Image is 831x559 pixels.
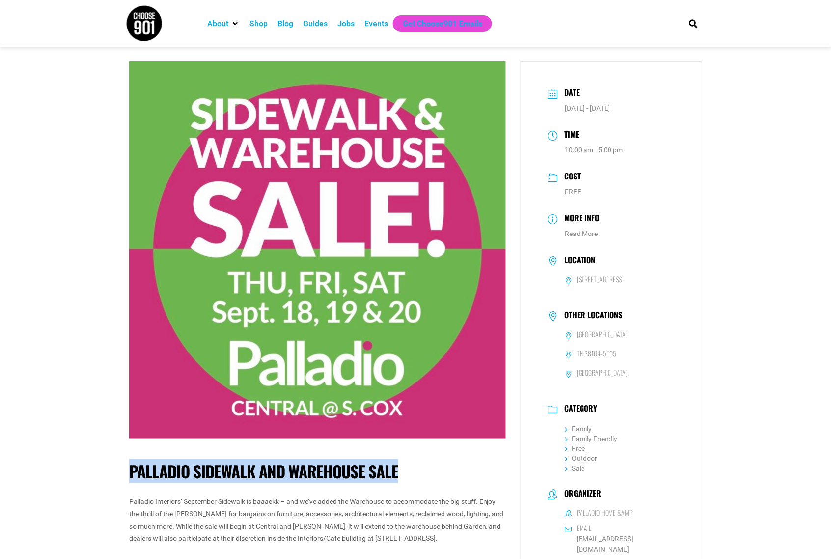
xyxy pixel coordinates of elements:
h6: [GEOGRAPHIC_DATA] [577,330,628,339]
a: Blog [277,18,293,29]
a: Read More [565,230,598,237]
h3: Category [559,404,597,415]
dd: FREE [548,187,675,197]
h6: TN 38104-5505 [577,349,616,358]
a: Free [565,444,585,452]
h3: Date [559,87,580,101]
abbr: 10:00 am - 5:00 pm [565,146,623,154]
a: Events [364,18,388,29]
h3: Cost [559,170,581,184]
nav: Main nav [202,15,672,32]
h6: [STREET_ADDRESS] [577,275,624,284]
h3: More Info [559,212,599,226]
h6: [GEOGRAPHIC_DATA] [577,368,628,377]
h3: Location [559,255,595,267]
a: Shop [249,18,268,29]
a: Sale [565,464,584,472]
h3: Organizer [559,489,601,501]
h6: Email [577,524,591,533]
a: About [207,18,228,29]
a: [EMAIL_ADDRESS][DOMAIN_NAME] [565,534,675,555]
a: Family [565,425,592,433]
a: Family Friendly [565,435,617,442]
div: About [202,15,245,32]
h6: Palladio Home &amp [577,509,633,518]
h1: Palladio Sidewalk and Warehouse Sale [129,462,506,481]
h3: Other Locations [559,310,622,322]
h3: Time [559,128,579,143]
span: [DATE] - [DATE] [565,104,610,112]
a: Outdoor [565,454,597,462]
a: Get Choose901 Emails [403,18,482,29]
p: Palladio Interiors’ September Sidewalk is baaackk – and we’ve added the Warehouse to accommodate ... [129,496,506,546]
div: Search [685,15,701,31]
a: Guides [303,18,328,29]
a: Jobs [337,18,355,29]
